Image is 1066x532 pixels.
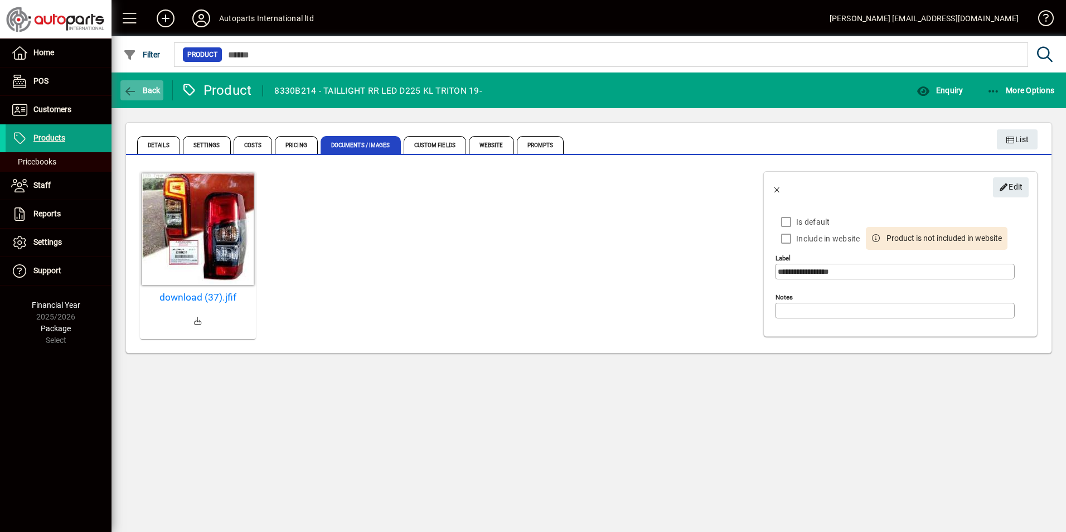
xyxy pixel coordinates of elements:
button: Profile [183,8,219,28]
button: More Options [984,80,1058,100]
span: Support [33,266,61,275]
span: Documents / Images [321,136,401,154]
span: Filter [123,50,161,59]
a: Knowledge Base [1030,2,1052,38]
span: Prompts [517,136,564,154]
button: Edit [993,177,1029,197]
span: Enquiry [917,86,963,95]
span: Home [33,48,54,57]
span: Custom Fields [404,136,466,154]
span: List [1006,130,1029,149]
app-page-header-button: Back [112,80,173,100]
a: Reports [6,200,112,228]
span: Website [469,136,514,154]
span: Pricebooks [11,157,56,166]
a: download (37).jfif [144,292,251,303]
mat-label: Notes [776,293,793,301]
a: Support [6,257,112,285]
a: Download [185,308,211,335]
span: Reports [33,209,61,218]
div: Autoparts International ltd [219,9,314,27]
div: 8330B214 - TAILLIGHT RR LED D225 KL TRITON 19- [274,82,482,100]
a: POS [6,67,112,95]
span: Edit [999,178,1023,196]
span: Product [187,49,217,60]
mat-label: Label [776,254,791,262]
span: Pricing [275,136,318,154]
a: Home [6,39,112,67]
span: Customers [33,105,71,114]
button: List [997,129,1038,149]
button: Back [120,80,163,100]
span: Financial Year [32,301,80,309]
span: Back [123,86,161,95]
span: Product is not included in website [886,233,1002,244]
span: Staff [33,181,51,190]
button: Add [148,8,183,28]
span: Settings [183,136,231,154]
span: POS [33,76,49,85]
div: Product [181,81,252,99]
span: Products [33,133,65,142]
a: Settings [6,229,112,257]
span: Costs [234,136,273,154]
a: Pricebooks [6,152,112,171]
a: Customers [6,96,112,124]
a: Staff [6,172,112,200]
span: More Options [987,86,1055,95]
div: [PERSON_NAME] [EMAIL_ADDRESS][DOMAIN_NAME] [830,9,1019,27]
button: Filter [120,45,163,65]
span: Details [137,136,180,154]
button: Back [764,174,791,201]
span: Settings [33,238,62,246]
button: Enquiry [914,80,966,100]
span: Package [41,324,71,333]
